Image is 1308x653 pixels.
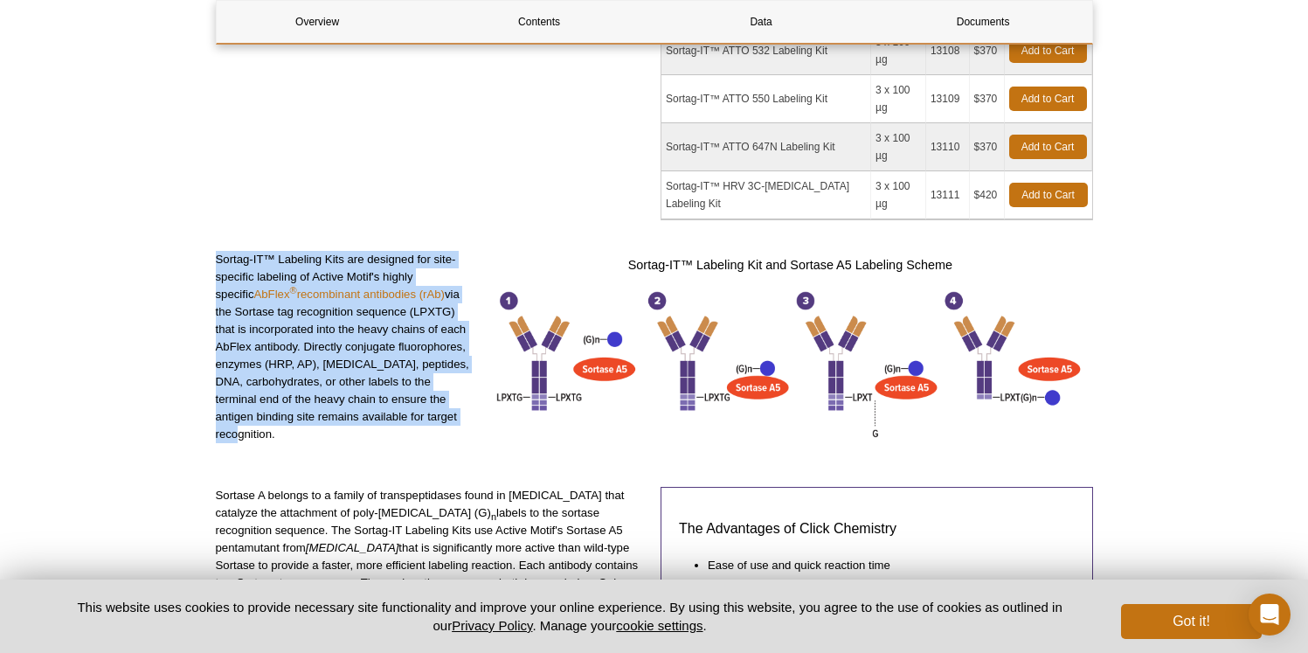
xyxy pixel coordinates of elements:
[439,1,640,43] a: Contents
[970,27,1005,75] td: $370
[882,1,1084,43] a: Documents
[926,171,970,219] td: 13111
[871,27,926,75] td: 3 x 100 µg
[871,171,926,219] td: 3 x 100 µg
[679,518,1075,539] h3: The Advantages of Click Chemistry
[708,574,1057,614] li: Commercial availability of a multitude of click chemistry compatible labels
[491,511,496,522] sub: n
[488,284,1092,447] img: The Sortag-IT™ Labeling Kit for AbFlex recombinant antibodies
[47,598,1093,635] p: This website uses cookies to provide necessary site functionality and improve your online experie...
[290,285,297,295] sup: ®
[970,75,1005,123] td: $370
[661,1,862,43] a: Data
[970,123,1005,171] td: $370
[616,618,702,633] button: cookie settings
[926,75,970,123] td: 13109
[661,75,871,123] td: Sortag-IT™ ATTO 550 Labeling Kit
[661,123,871,171] td: Sortag-IT™ ATTO 647N Labeling Kit
[452,618,532,633] a: Privacy Policy
[1009,38,1087,63] a: Add to Cart
[661,27,871,75] td: Sortag-IT™ ATTO 532 Labeling Kit
[1009,183,1088,207] a: Add to Cart
[661,171,871,219] td: Sortag-IT™ HRV 3C-[MEDICAL_DATA] Labeling Kit
[1249,594,1291,636] div: Open Intercom Messenger
[488,254,1092,275] h3: Sortag-IT™ Labeling Kit and Sortase A5 Labeling Scheme
[306,541,399,554] em: [MEDICAL_DATA]
[926,27,970,75] td: 13108
[708,552,1057,574] li: Ease of use and quick reaction time
[871,75,926,123] td: 3 x 100 µg
[217,1,419,43] a: Overview
[970,171,1005,219] td: $420
[1009,135,1087,159] a: Add to Cart
[1009,87,1087,111] a: Add to Cart
[871,123,926,171] td: 3 x 100 µg
[216,251,475,443] p: Sortag-IT™ Labeling Kits are designed for site-specific labeling of Active Motif's highly specifi...
[253,288,444,301] a: AbFlex®recombinant antibodies (rAb)
[926,123,970,171] td: 13110
[1121,604,1261,639] button: Got it!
